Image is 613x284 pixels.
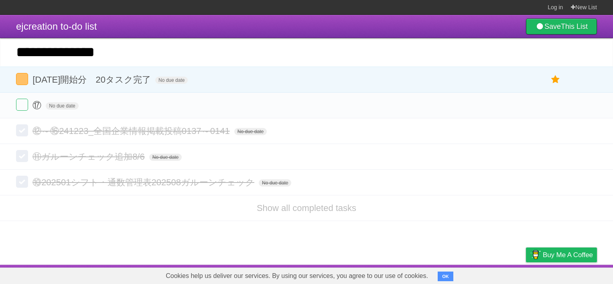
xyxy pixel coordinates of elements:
span: Cookies help us deliver our services. By using our services, you agree to our use of cookies. [158,268,436,284]
a: Terms [488,267,506,282]
label: Done [16,124,28,136]
a: Buy me a coffee [526,247,597,262]
span: [DATE]開始分 20タスク完了 [32,75,153,85]
a: Developers [446,267,478,282]
button: OK [438,272,453,281]
b: This List [561,22,588,30]
a: Suggest a feature [546,267,597,282]
a: Privacy [516,267,536,282]
label: Done [16,73,28,85]
a: Show all completed tasks [257,203,356,213]
label: Done [16,176,28,188]
span: Buy me a coffee [543,248,593,262]
span: No due date [46,102,78,110]
label: Done [16,99,28,111]
span: ⑫～⑯241223_全国企業情報掲載投稿0137～0141 [32,126,232,136]
label: Done [16,150,28,162]
span: No due date [234,128,267,135]
span: ⑪ガルーンチェック追加8/6 [32,152,147,162]
span: ⑰ [32,100,43,110]
label: Star task [548,73,563,86]
span: ⑩202501シフト・通数管理表202508ガルーンチェック [32,177,256,187]
img: Buy me a coffee [530,248,541,262]
a: About [419,267,436,282]
span: No due date [259,179,291,187]
a: SaveThis List [526,18,597,34]
span: ejcreation to-do list [16,21,97,32]
span: No due date [155,77,188,84]
span: No due date [149,154,182,161]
